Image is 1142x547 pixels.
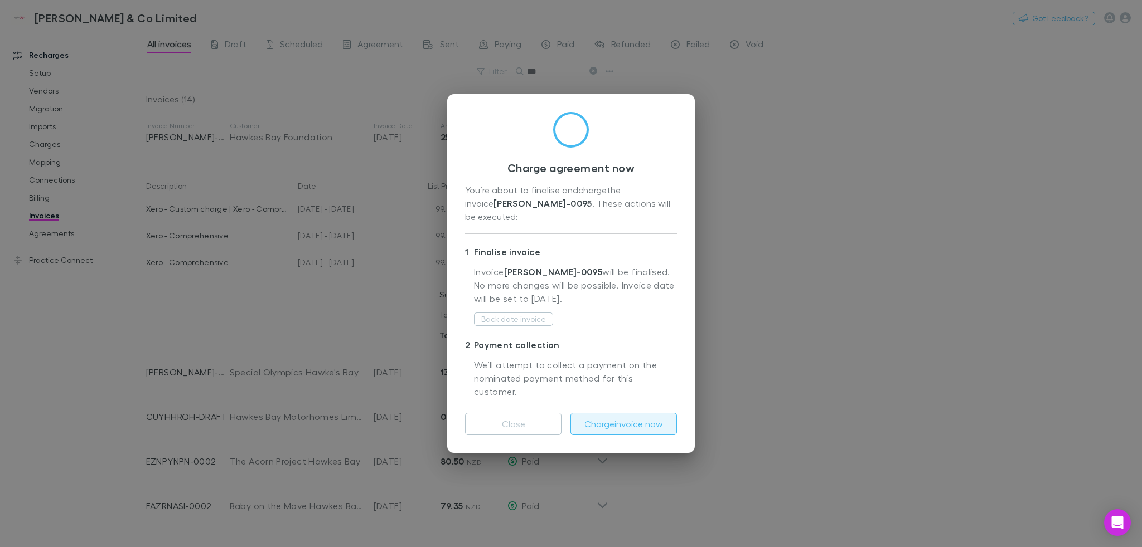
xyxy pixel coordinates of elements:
[474,265,677,311] p: Invoice will be finalised. No more changes will be possible. Invoice date will be set to [DATE] .
[465,338,474,351] div: 2
[504,266,603,277] strong: [PERSON_NAME]-0095
[474,312,553,326] button: Back-date invoice
[570,413,677,435] button: Chargeinvoice now
[474,358,677,399] p: We’ll attempt to collect a payment on the nominated payment method for this customer.
[465,413,562,435] button: Close
[465,336,677,354] p: Payment collection
[493,198,592,209] strong: [PERSON_NAME]-0095
[465,245,474,258] div: 1
[1104,509,1131,536] div: Open Intercom Messenger
[465,161,677,174] h3: Charge agreement now
[465,183,677,224] div: You’re about to finalise and charge the invoice . These actions will be executed:
[465,243,677,261] p: Finalise invoice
